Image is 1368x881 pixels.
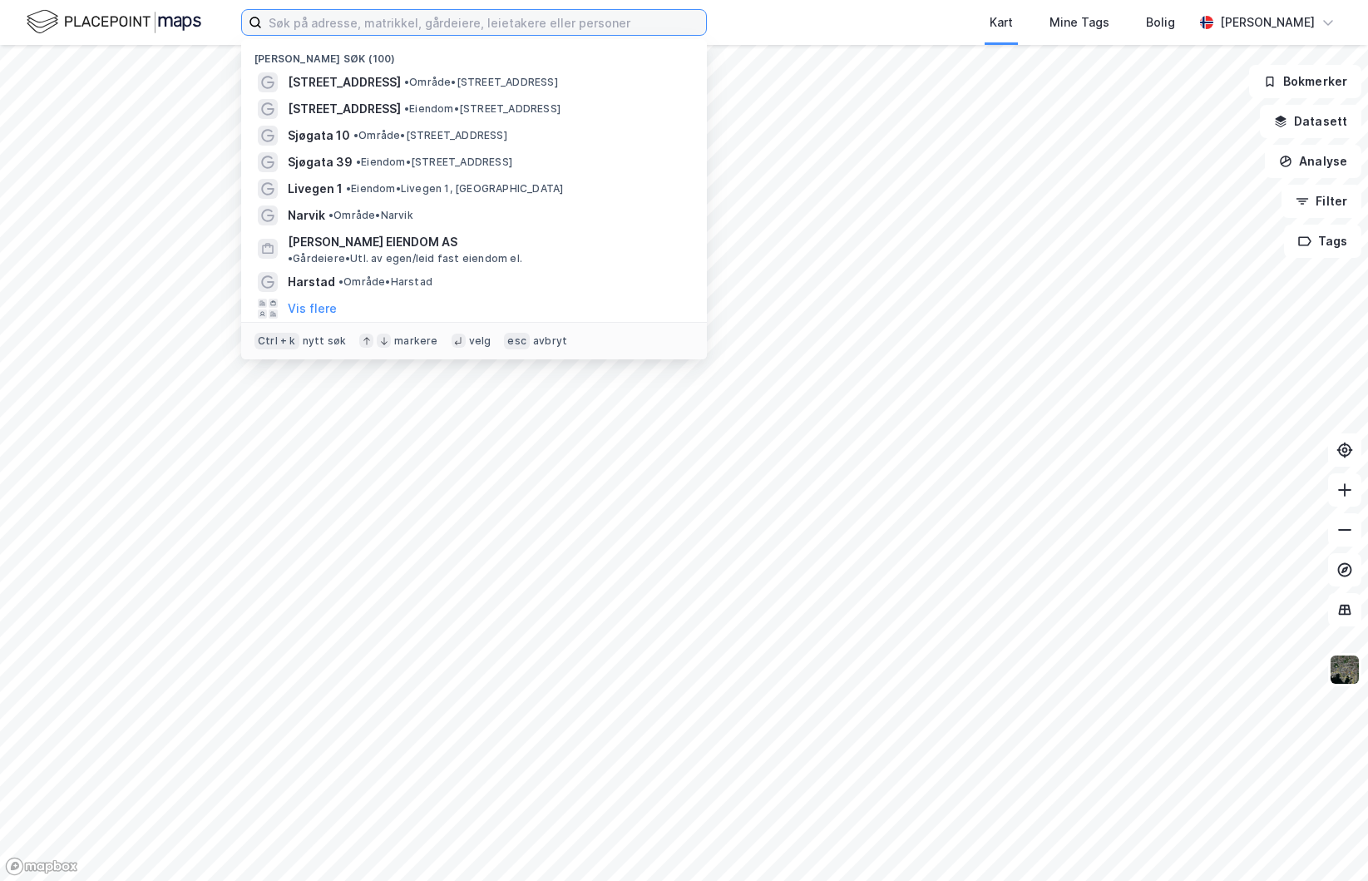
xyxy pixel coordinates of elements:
span: [PERSON_NAME] EIENDOM AS [288,232,457,252]
span: Narvik [288,205,325,225]
span: [STREET_ADDRESS] [288,99,401,119]
span: • [404,76,409,88]
div: Kart [990,12,1013,32]
div: avbryt [533,334,567,348]
img: logo.f888ab2527a4732fd821a326f86c7f29.svg [27,7,201,37]
span: [STREET_ADDRESS] [288,72,401,92]
div: esc [504,333,530,349]
iframe: Chat Widget [1285,801,1368,881]
span: Eiendom • [STREET_ADDRESS] [356,156,512,169]
span: • [288,252,293,265]
div: Mine Tags [1049,12,1109,32]
div: velg [469,334,491,348]
span: • [338,275,343,288]
span: • [353,129,358,141]
span: Område • Narvik [328,209,413,222]
span: Sjøgata 10 [288,126,350,146]
span: • [346,182,351,195]
button: Vis flere [288,299,337,319]
div: Kontrollprogram for chat [1285,801,1368,881]
div: [PERSON_NAME] søk (100) [241,39,707,69]
input: Søk på adresse, matrikkel, gårdeiere, leietakere eller personer [262,10,706,35]
span: Eiendom • Livegen 1, [GEOGRAPHIC_DATA] [346,182,563,196]
span: Område • [STREET_ADDRESS] [404,76,558,89]
span: Område • Harstad [338,275,432,289]
span: Område • [STREET_ADDRESS] [353,129,507,142]
div: Ctrl + k [254,333,299,349]
span: Eiendom • [STREET_ADDRESS] [404,102,561,116]
span: Livegen 1 [288,179,343,199]
div: markere [394,334,437,348]
span: Sjøgata 39 [288,152,353,172]
div: Bolig [1146,12,1175,32]
div: nytt søk [303,334,347,348]
span: Gårdeiere • Utl. av egen/leid fast eiendom el. [288,252,522,265]
span: • [404,102,409,115]
div: [PERSON_NAME] [1220,12,1315,32]
span: • [356,156,361,168]
span: • [328,209,333,221]
span: Harstad [288,272,335,292]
